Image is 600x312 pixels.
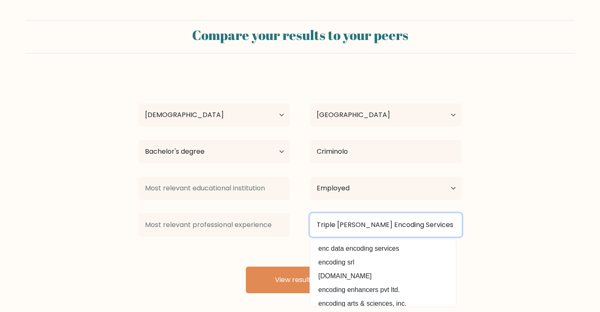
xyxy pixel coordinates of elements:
option: encoding arts & sciences, inc. [312,297,454,310]
button: View results [246,267,354,293]
input: What did you study? [310,140,462,163]
h2: Compare your results to your peers [30,27,570,43]
option: encoding enhancers pvt ltd. [312,283,454,297]
input: Most relevant educational institution [138,177,290,200]
option: [DOMAIN_NAME] [312,270,454,283]
option: enc data encoding services [312,242,454,255]
input: Most recent employer [310,213,462,237]
option: encoding srl [312,256,454,269]
input: Most relevant professional experience [138,213,290,237]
